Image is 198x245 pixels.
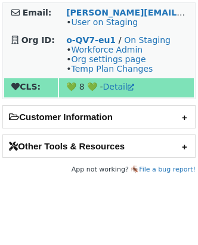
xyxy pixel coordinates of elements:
footer: App not working? 🪳 [2,164,196,176]
h2: Customer Information [3,106,195,128]
a: Org settings page [71,54,146,64]
a: File a bug report! [139,166,196,173]
td: 💚 8 💚 - [59,78,194,97]
a: User on Staging [71,17,138,27]
a: Workforce Admin [71,45,143,54]
a: Detail [103,82,134,91]
strong: / [119,35,122,45]
a: o-QV7-eu1 [66,35,116,45]
strong: Org ID: [21,35,55,45]
strong: CLS: [11,82,41,91]
span: • • • [66,45,153,73]
strong: Email: [23,8,52,17]
a: On Staging [124,35,171,45]
span: • [66,17,138,27]
a: Temp Plan Changes [71,64,153,73]
h2: Other Tools & Resources [3,135,195,157]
